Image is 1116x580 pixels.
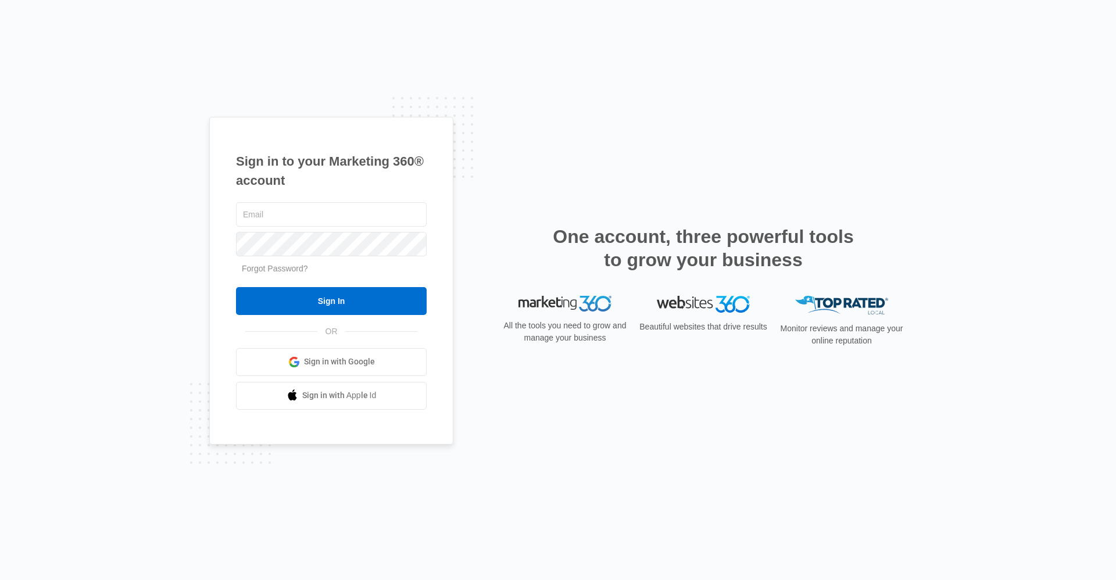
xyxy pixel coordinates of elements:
[317,325,346,338] span: OR
[304,356,375,368] span: Sign in with Google
[795,296,888,315] img: Top Rated Local
[549,225,857,271] h2: One account, three powerful tools to grow your business
[500,320,630,344] p: All the tools you need to grow and manage your business
[236,382,427,410] a: Sign in with Apple Id
[236,152,427,190] h1: Sign in to your Marketing 360® account
[236,202,427,227] input: Email
[236,348,427,376] a: Sign in with Google
[236,287,427,315] input: Sign In
[657,296,750,313] img: Websites 360
[518,296,611,312] img: Marketing 360
[638,321,768,333] p: Beautiful websites that drive results
[302,389,377,402] span: Sign in with Apple Id
[777,323,907,347] p: Monitor reviews and manage your online reputation
[242,264,308,273] a: Forgot Password?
